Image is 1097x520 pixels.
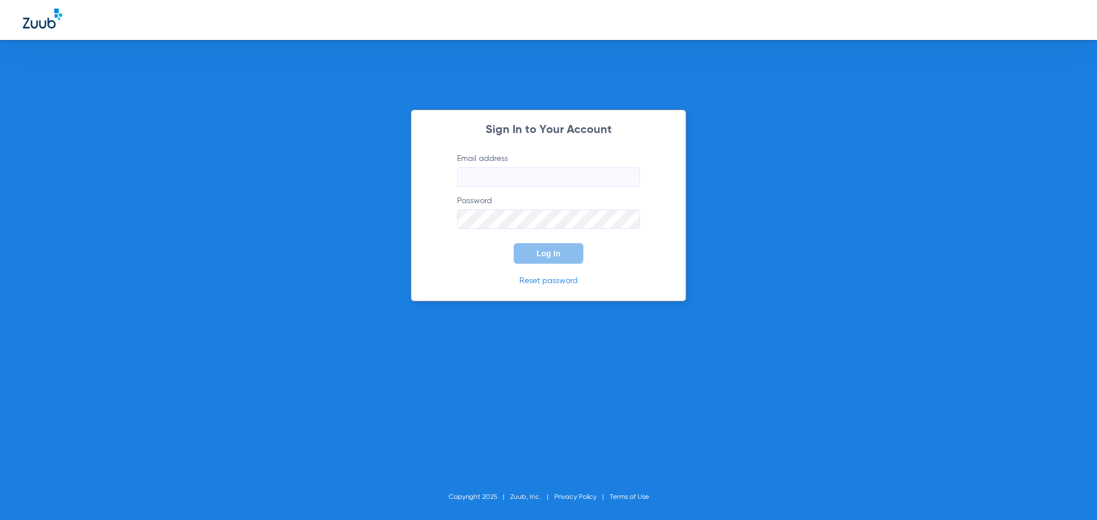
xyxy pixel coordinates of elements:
input: Email address [457,167,640,187]
label: Email address [457,153,640,187]
li: Copyright 2025 [449,491,510,503]
li: Zuub, Inc. [510,491,554,503]
a: Terms of Use [610,494,649,501]
input: Password [457,209,640,229]
a: Privacy Policy [554,494,596,501]
img: Zuub Logo [23,9,62,29]
h2: Sign In to Your Account [440,124,657,136]
label: Password [457,195,640,229]
a: Reset password [519,277,578,285]
span: Log In [537,249,560,258]
button: Log In [514,243,583,264]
